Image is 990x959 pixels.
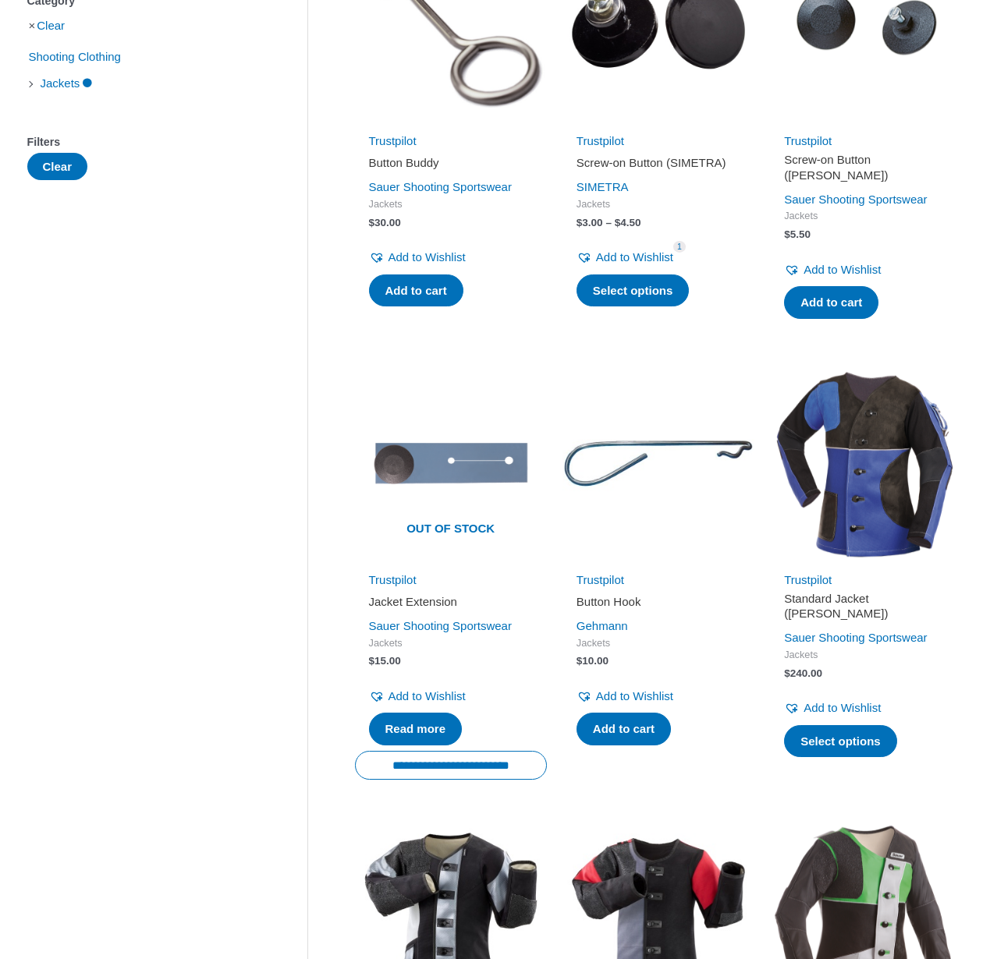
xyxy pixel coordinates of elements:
a: Sauer Shooting Sportswear [784,631,927,644]
h2: Jacket Extension [369,594,533,610]
a: Add to cart: “Button Buddy” [369,274,463,307]
a: Standard Jacket ([PERSON_NAME]) [784,591,948,628]
h2: Button Buddy [369,155,533,171]
div: Filters [27,131,261,154]
a: Sauer Shooting Sportswear [784,193,927,206]
a: Trustpilot [784,134,832,147]
a: Out of stock [355,368,547,560]
span: 1 [673,241,686,253]
span: Add to Wishlist [596,689,673,702]
a: Jackets [39,76,94,89]
a: Add to cart: “Button Hook” [577,713,671,745]
span: $ [577,655,583,667]
a: Clear [37,19,65,32]
a: Gehmann [577,619,628,632]
span: $ [784,228,790,240]
a: Add to Wishlist [784,697,881,719]
span: Shooting Clothing [27,44,122,70]
a: Button Hook [577,594,740,615]
span: Jackets [577,637,740,650]
a: Sauer Shooting Sportswear [369,180,512,193]
span: Out of stock [367,512,535,548]
span: Jackets [369,637,533,650]
a: Add to Wishlist [369,246,466,268]
h2: Button Hook [577,594,740,610]
a: Trustpilot [369,134,417,147]
bdi: 10.00 [577,655,609,667]
bdi: 4.50 [615,217,641,228]
a: Sauer Shooting Sportswear [369,619,512,632]
span: $ [577,217,583,228]
bdi: 30.00 [369,217,401,228]
span: Add to Wishlist [804,263,881,276]
bdi: 3.00 [577,217,603,228]
a: Select options for “Screw-on Button (SIMETRA)” [577,274,690,307]
a: Trustpilot [369,573,417,586]
span: Add to Wishlist [596,250,673,264]
span: $ [369,217,375,228]
span: Jackets [784,210,948,223]
span: Jackets [784,649,948,662]
a: Trustpilot [577,573,624,586]
a: SIMETRA [577,180,629,193]
h2: Screw-on Button ([PERSON_NAME]) [784,152,948,182]
span: $ [369,655,375,667]
span: Jackets [39,70,82,97]
img: Standard Jacket [770,368,962,560]
span: Add to Wishlist [389,689,466,702]
img: Button Hook [562,368,754,560]
bdi: 240.00 [784,667,822,679]
a: Trustpilot [577,134,624,147]
a: Add to cart: “Screw-on Button (SAUER)” [784,286,878,319]
span: – [605,217,612,228]
span: Add to Wishlist [389,250,466,264]
bdi: 15.00 [369,655,401,667]
span: Jackets [577,198,740,211]
a: Trustpilot [784,573,832,586]
span: Jackets [369,198,533,211]
a: Jacket Extension [369,594,533,615]
span: $ [784,667,790,679]
a: Screw-on Button (SIMETRA) [577,155,740,176]
a: Button Buddy [369,155,533,176]
a: Screw-on Button ([PERSON_NAME]) [784,152,948,189]
h2: Screw-on Button (SIMETRA) [577,155,740,171]
a: Select options for “Standard Jacket (SAUER)” [784,725,897,758]
a: Add to Wishlist [784,259,881,281]
button: Clear [27,153,88,180]
img: Jacket extension [355,368,547,560]
a: Shooting Clothing [27,49,122,62]
a: Add to Wishlist [369,685,466,707]
a: Add to Wishlist [577,246,673,268]
a: Add to Wishlist [577,685,673,707]
span: $ [615,217,621,228]
h2: Standard Jacket ([PERSON_NAME]) [784,591,948,621]
bdi: 5.50 [784,228,811,240]
span: Add to Wishlist [804,701,881,714]
a: Read more about “Jacket Extension” [369,713,463,745]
